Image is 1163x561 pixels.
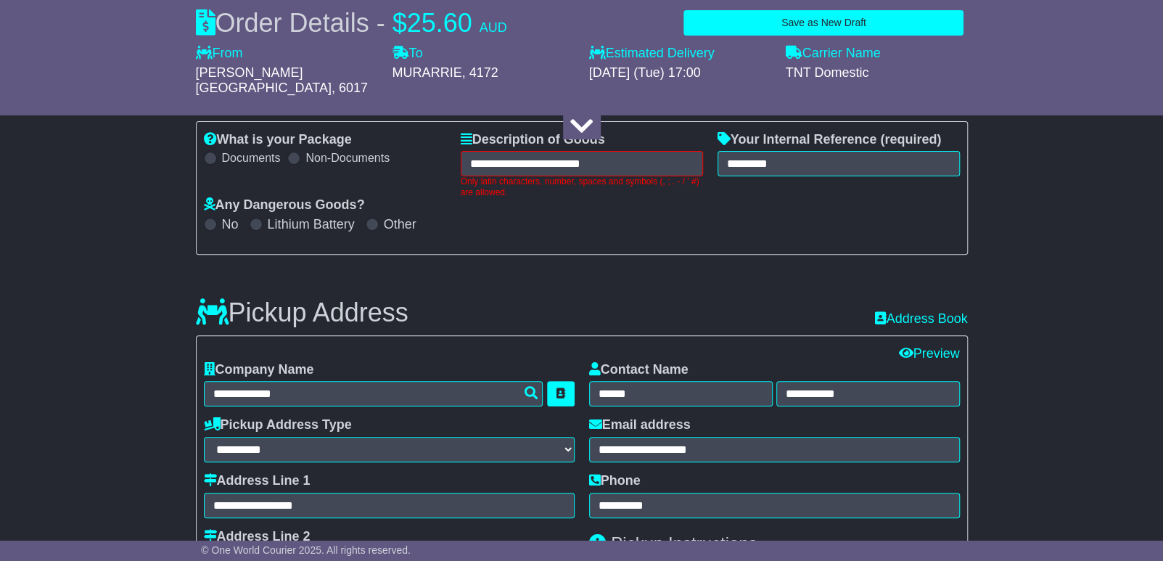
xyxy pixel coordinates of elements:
a: Address Book [874,311,967,327]
div: TNT Domestic [786,65,968,81]
label: To [393,46,423,62]
button: Save as New Draft [683,10,963,36]
label: What is your Package [204,132,352,148]
div: [DATE] (Tue) 17:00 [589,65,771,81]
span: , 6017 [332,81,368,95]
div: Only latin characters, number, spaces and symbols (, ; . - / ' #) are allowed. [461,176,703,197]
label: Pickup Address Type [204,417,352,433]
label: Contact Name [589,362,689,378]
label: Documents [222,151,281,165]
label: Company Name [204,362,314,378]
span: , 4172 [462,65,498,80]
div: Order Details - [196,7,507,38]
span: MURARRIE [393,65,462,80]
label: Carrier Name [786,46,881,62]
span: © One World Courier 2025. All rights reserved. [201,544,411,556]
label: Email address [589,417,691,433]
label: Address Line 1 [204,473,311,489]
h3: Pickup Address [196,298,408,327]
a: Preview [898,346,959,361]
label: Lithium Battery [268,217,355,233]
span: $ [393,8,407,38]
span: [PERSON_NAME][GEOGRAPHIC_DATA] [196,65,332,96]
label: Address Line 2 [204,529,311,545]
label: Phone [589,473,641,489]
label: Any Dangerous Goods? [204,197,365,213]
label: Non-Documents [305,151,390,165]
label: From [196,46,243,62]
label: Estimated Delivery [589,46,771,62]
label: Other [384,217,416,233]
span: Pickup Instructions [611,533,757,553]
label: No [222,217,239,233]
span: AUD [480,20,507,35]
span: 25.60 [407,8,472,38]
